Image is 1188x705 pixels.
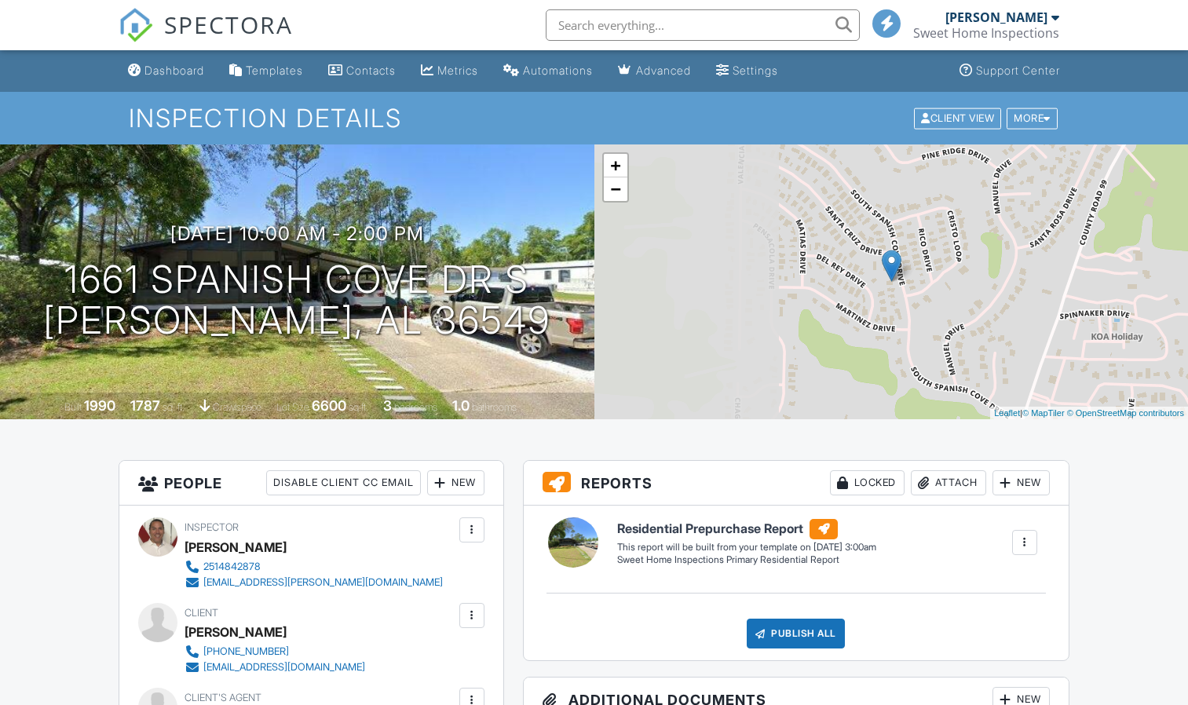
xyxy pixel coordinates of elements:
[747,619,845,648] div: Publish All
[945,9,1047,25] div: [PERSON_NAME]
[472,401,517,413] span: bathrooms
[604,177,627,201] a: Zoom out
[523,64,593,77] div: Automations
[185,535,287,559] div: [PERSON_NAME]
[914,108,1001,129] div: Client View
[452,397,470,414] div: 1.0
[992,470,1050,495] div: New
[43,259,550,342] h1: 1661 Spanish Cove Dr S [PERSON_NAME], AL 36549
[185,521,239,533] span: Inspector
[185,607,218,619] span: Client
[617,519,876,539] h6: Residential Prepurchase Report
[130,397,160,414] div: 1787
[612,57,697,86] a: Advanced
[349,401,368,413] span: sq.ft.
[163,401,185,413] span: sq. ft.
[1007,108,1058,129] div: More
[733,64,778,77] div: Settings
[427,470,484,495] div: New
[604,154,627,177] a: Zoom in
[203,661,365,674] div: [EMAIL_ADDRESS][DOMAIN_NAME]
[203,576,443,589] div: [EMAIL_ADDRESS][PERSON_NAME][DOMAIN_NAME]
[437,64,478,77] div: Metrics
[312,397,346,414] div: 6600
[346,64,396,77] div: Contacts
[1022,408,1065,418] a: © MapTiler
[223,57,309,86] a: Templates
[976,64,1060,77] div: Support Center
[266,470,421,495] div: Disable Client CC Email
[246,64,303,77] div: Templates
[185,620,287,644] div: [PERSON_NAME]
[710,57,784,86] a: Settings
[617,553,876,567] div: Sweet Home Inspections Primary Residential Report
[953,57,1066,86] a: Support Center
[911,470,986,495] div: Attach
[213,401,261,413] span: crawlspace
[322,57,402,86] a: Contacts
[913,25,1059,41] div: Sweet Home Inspections
[164,8,293,41] span: SPECTORA
[185,644,365,659] a: [PHONE_NUMBER]
[830,470,905,495] div: Locked
[524,461,1069,506] h3: Reports
[394,401,437,413] span: bedrooms
[636,64,691,77] div: Advanced
[185,559,443,575] a: 2514842878
[203,645,289,658] div: [PHONE_NUMBER]
[912,111,1005,123] a: Client View
[994,408,1020,418] a: Leaflet
[185,692,261,703] span: Client's Agent
[119,8,153,42] img: The Best Home Inspection Software - Spectora
[144,64,204,77] div: Dashboard
[1067,408,1184,418] a: © OpenStreetMap contributors
[203,561,261,573] div: 2514842878
[170,223,424,244] h3: [DATE] 10:00 am - 2:00 pm
[546,9,860,41] input: Search everything...
[122,57,210,86] a: Dashboard
[617,541,876,553] div: This report will be built from your template on [DATE] 3:00am
[119,461,503,506] h3: People
[497,57,599,86] a: Automations (Basic)
[185,575,443,590] a: [EMAIL_ADDRESS][PERSON_NAME][DOMAIN_NAME]
[185,659,365,675] a: [EMAIL_ADDRESS][DOMAIN_NAME]
[64,401,82,413] span: Built
[990,407,1188,420] div: |
[84,397,115,414] div: 1990
[415,57,484,86] a: Metrics
[119,21,293,54] a: SPECTORA
[129,104,1059,132] h1: Inspection Details
[276,401,309,413] span: Lot Size
[383,397,392,414] div: 3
